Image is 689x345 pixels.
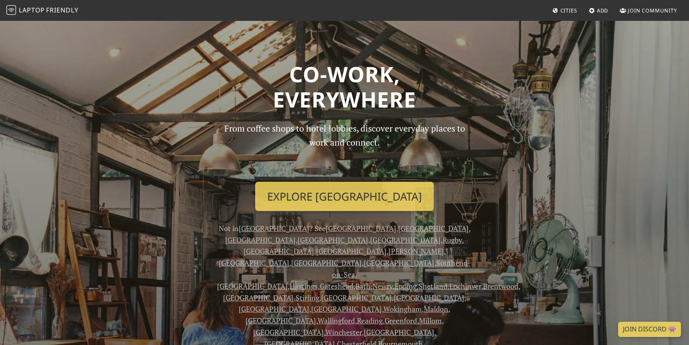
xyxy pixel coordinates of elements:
a: [GEOGRAPHIC_DATA] [219,258,289,268]
a: Rugby [443,235,462,245]
a: [GEOGRAPHIC_DATA] [291,258,362,268]
a: Add [586,3,612,18]
img: LaptopFriendly [6,5,16,15]
span: Cities [560,7,577,14]
a: [GEOGRAPHIC_DATA] [326,223,396,233]
a: [GEOGRAPHIC_DATA] [398,223,469,233]
a: Join Discord 👾 [618,322,681,337]
a: Newry [373,281,393,291]
a: Reading [357,316,383,325]
a: [GEOGRAPHIC_DATA] [370,235,441,245]
a: [GEOGRAPHIC_DATA] [394,293,464,302]
span: Laptop [19,6,45,14]
span: Add [597,7,608,14]
a: [GEOGRAPHIC_DATA] [316,246,387,256]
a: Greenford [385,316,417,325]
a: [GEOGRAPHIC_DATA] [364,327,434,337]
a: Winchester [325,327,362,337]
a: Cities [549,3,580,18]
a: [GEOGRAPHIC_DATA] [253,327,324,337]
a: [GEOGRAPHIC_DATA] [244,246,314,256]
a: [GEOGRAPHIC_DATA] [239,223,309,233]
a: [GEOGRAPHIC_DATA] [223,293,294,302]
a: [GEOGRAPHIC_DATA] [239,304,309,314]
a: Epping [395,281,417,291]
a: Millom [419,316,442,325]
a: [GEOGRAPHIC_DATA] [321,293,392,302]
a: [GEOGRAPHIC_DATA] [364,258,434,268]
a: LaptopFriendly LaptopFriendly [6,4,79,18]
a: Lochinver [449,281,481,291]
a: Bath [355,281,371,291]
a: [GEOGRAPHIC_DATA] [217,281,288,291]
a: Join Community [616,3,680,18]
span: Join Community [628,7,677,14]
a: Maldon [424,304,448,314]
a: Explore [GEOGRAPHIC_DATA] [255,182,434,211]
a: Stirling [296,293,319,302]
a: Wallingford [318,316,355,325]
p: From coffee shops to hotel lobbies, discover everyday places to work and connect. [217,122,472,175]
a: [PERSON_NAME] [389,246,444,256]
a: Shetland [419,281,447,291]
a: [GEOGRAPHIC_DATA] [225,235,296,245]
a: [GEOGRAPHIC_DATA] [311,304,382,314]
a: Wokingham [383,304,422,314]
span: Friendly [46,6,78,14]
a: Gateshead [320,281,353,291]
h1: Co-work, Everywhere [85,61,604,112]
a: Hastings [290,281,318,291]
a: [GEOGRAPHIC_DATA] [246,316,316,325]
a: Brentwood [483,281,518,291]
a: [GEOGRAPHIC_DATA] [298,235,368,245]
